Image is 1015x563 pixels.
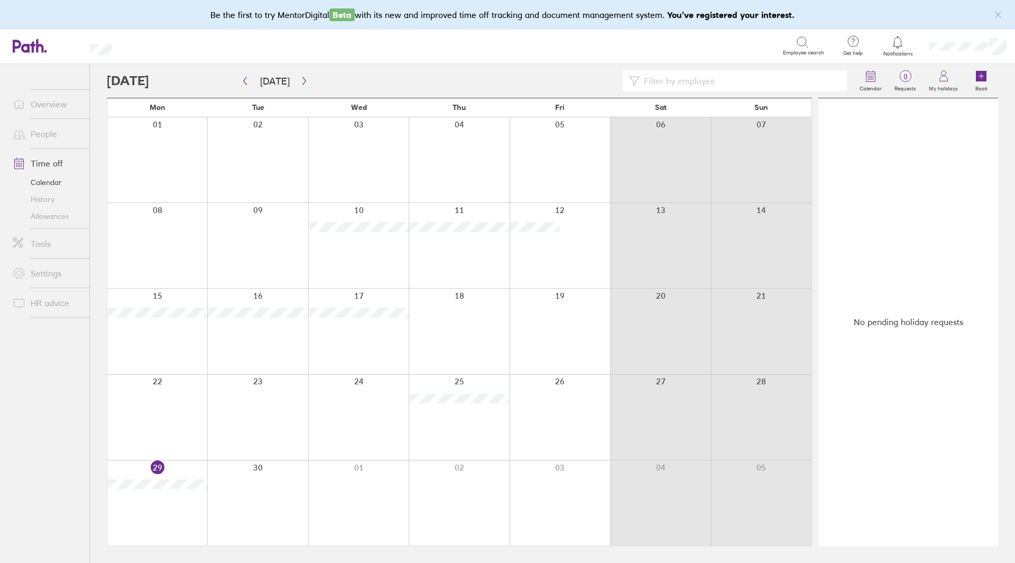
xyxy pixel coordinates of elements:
a: Book [964,64,998,98]
label: Calendar [853,82,888,92]
input: Filter by employee [640,71,841,91]
span: Sat [655,103,667,112]
label: Requests [888,82,922,92]
span: Notifications [881,51,915,57]
label: My holidays [922,82,964,92]
button: [DATE] [252,72,298,90]
a: 0Requests [888,64,922,98]
a: Overview [4,94,89,115]
span: Tue [252,103,264,112]
div: Be the first to try MentorDigital with its new and improved time off tracking and document manage... [210,8,805,21]
span: Employee search [783,50,824,56]
a: History [4,191,89,208]
a: Allowances [4,208,89,225]
a: Tools [4,233,89,254]
span: Beta [329,8,355,21]
span: Get help [836,50,870,57]
a: Settings [4,263,89,284]
a: Calendar [853,64,888,98]
span: Mon [150,103,165,112]
div: No pending holiday requests [818,98,998,546]
span: 0 [888,72,922,81]
span: Fri [555,103,565,112]
div: Search [140,41,167,50]
a: HR advice [4,292,89,313]
span: Sun [754,103,768,112]
a: My holidays [922,64,964,98]
b: You've registered your interest. [667,10,795,20]
label: Book [969,82,994,92]
span: Thu [453,103,466,112]
a: People [4,123,89,144]
a: Notifications [881,35,915,57]
a: Time off [4,153,89,174]
span: Wed [351,103,367,112]
a: Calendar [4,174,89,191]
